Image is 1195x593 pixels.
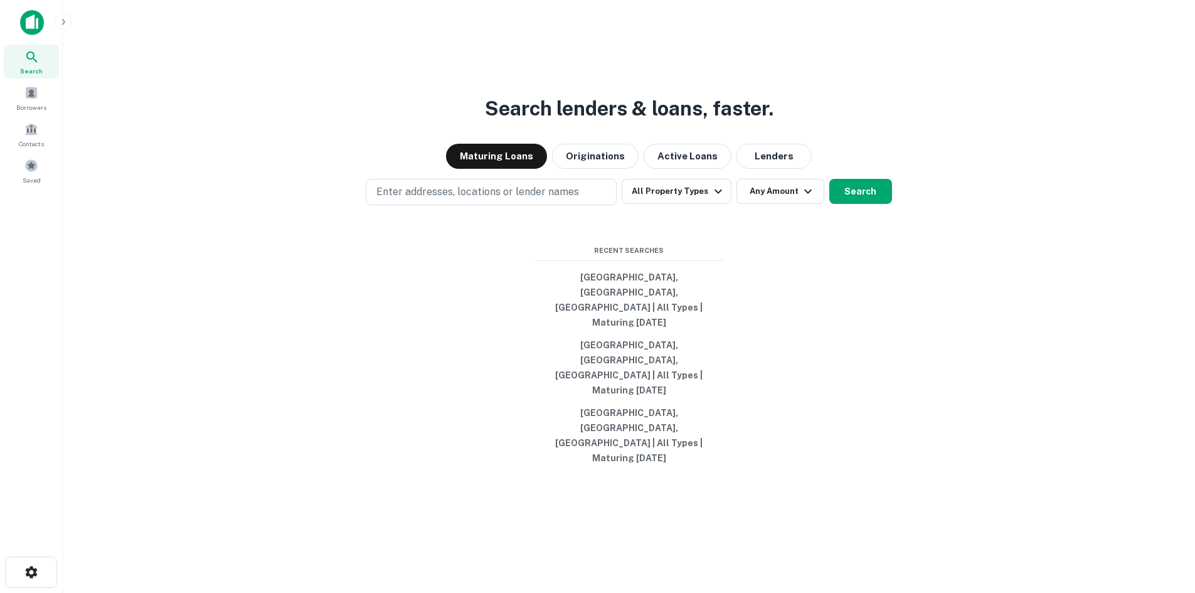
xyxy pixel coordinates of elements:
a: Borrowers [4,81,59,115]
button: Search [829,179,892,204]
a: Search [4,45,59,78]
iframe: Chat Widget [1132,493,1195,553]
span: Contacts [19,139,44,149]
button: [GEOGRAPHIC_DATA], [GEOGRAPHIC_DATA], [GEOGRAPHIC_DATA] | All Types | Maturing [DATE] [535,266,723,334]
button: Any Amount [736,179,824,204]
button: [GEOGRAPHIC_DATA], [GEOGRAPHIC_DATA], [GEOGRAPHIC_DATA] | All Types | Maturing [DATE] [535,334,723,402]
button: Active Loans [644,144,731,169]
span: Search [20,66,43,76]
img: capitalize-icon.png [20,10,44,35]
button: Enter addresses, locations or lender names [366,179,617,205]
p: Enter addresses, locations or lender names [376,184,579,200]
a: Saved [4,154,59,188]
button: Maturing Loans [446,144,547,169]
span: Saved [23,175,41,185]
button: All Property Types [622,179,731,204]
h3: Search lenders & loans, faster. [485,93,773,124]
button: Lenders [736,144,812,169]
span: Borrowers [16,102,46,112]
span: Recent Searches [535,245,723,256]
button: [GEOGRAPHIC_DATA], [GEOGRAPHIC_DATA], [GEOGRAPHIC_DATA] | All Types | Maturing [DATE] [535,402,723,469]
a: Contacts [4,117,59,151]
button: Originations [552,144,639,169]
